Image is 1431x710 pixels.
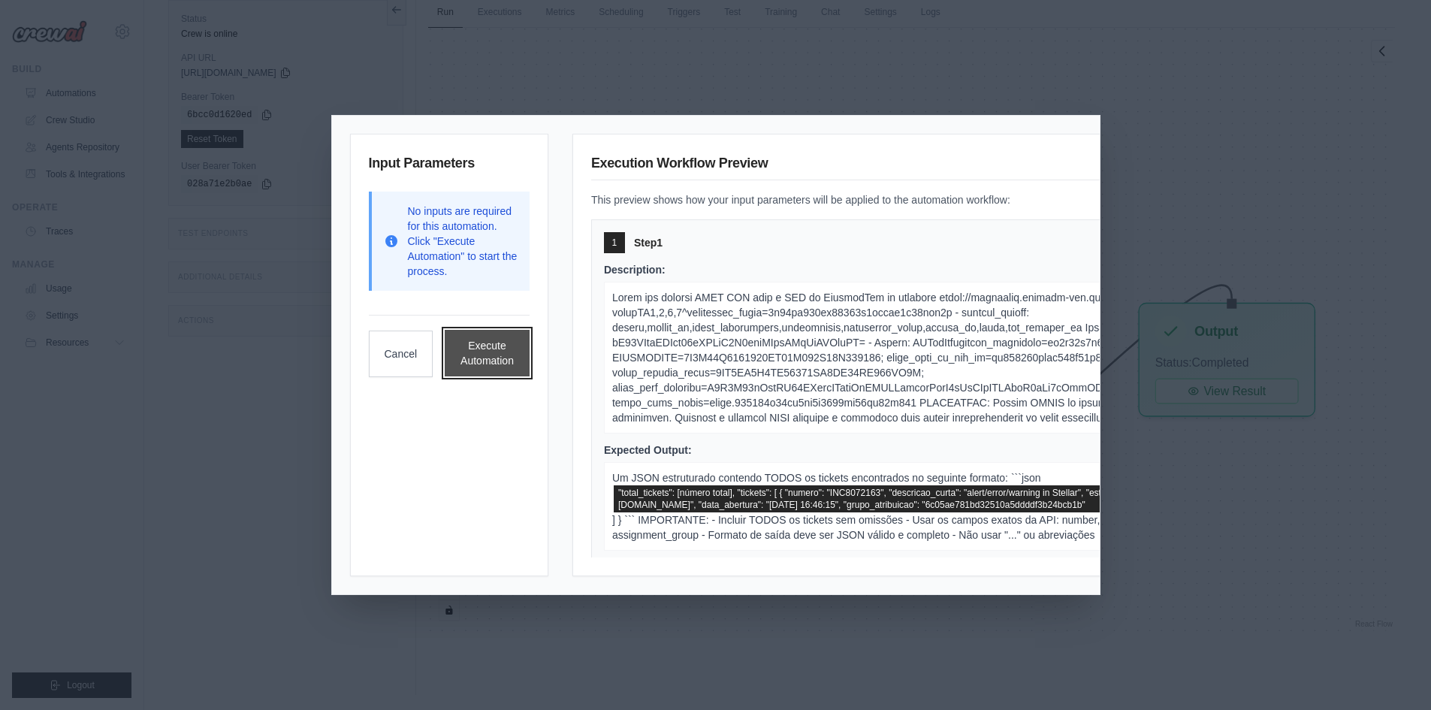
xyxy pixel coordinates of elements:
[369,153,530,180] h3: Input Parameters
[612,472,1041,484] span: Um JSON estruturado contendo TODOS os tickets encontrados no seguinte formato: ```json
[634,235,663,250] span: Step 1
[1356,638,1431,710] div: Widget de chat
[612,514,1406,541] span: ] } ``` IMPORTANTE: - Incluir TODOS os tickets sem omissões - Usar os campos exatos da API: numbe...
[445,330,530,376] button: Execute Automation
[604,264,666,276] span: Description:
[604,444,692,456] span: Expected Output:
[1356,638,1431,710] iframe: Chat Widget
[612,237,617,249] span: 1
[408,204,518,279] p: No inputs are required for this automation. Click "Execute Automation" to start the process.
[369,331,433,377] button: Cancel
